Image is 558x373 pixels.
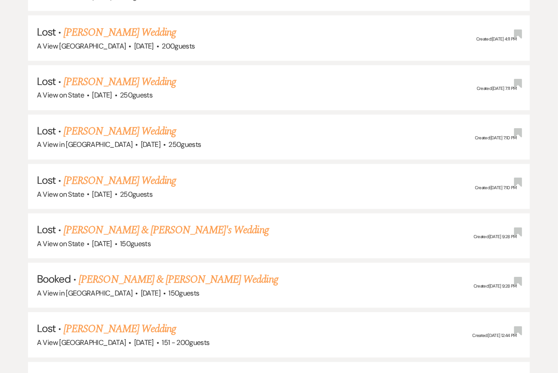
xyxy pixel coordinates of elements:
[37,289,133,298] span: A View in [GEOGRAPHIC_DATA]
[475,185,517,191] span: Created: [DATE] 7:10 PM
[474,284,517,289] span: Created: [DATE] 9:28 PM
[64,124,176,140] a: [PERSON_NAME] Wedding
[474,234,517,240] span: Created: [DATE] 9:28 PM
[64,24,176,41] a: [PERSON_NAME] Wedding
[92,239,112,249] span: [DATE]
[162,338,209,348] span: 151 - 200 guests
[37,75,56,89] span: Lost
[37,25,56,39] span: Lost
[120,190,152,199] span: 250 guests
[120,239,151,249] span: 150 guests
[37,272,71,286] span: Booked
[37,140,133,150] span: A View in [GEOGRAPHIC_DATA]
[79,272,278,288] a: [PERSON_NAME] & [PERSON_NAME] Wedding
[473,333,517,339] span: Created: [DATE] 12:44 PM
[92,91,112,100] span: [DATE]
[168,140,201,150] span: 250 guests
[37,223,56,237] span: Lost
[37,91,84,100] span: A View on State
[134,41,154,51] span: [DATE]
[162,41,195,51] span: 200 guests
[168,289,199,298] span: 150 guests
[37,338,126,348] span: A View [GEOGRAPHIC_DATA]
[141,140,160,150] span: [DATE]
[37,174,56,187] span: Lost
[37,239,84,249] span: A View on State
[64,74,176,90] a: [PERSON_NAME] Wedding
[37,190,84,199] span: A View on State
[64,321,176,337] a: [PERSON_NAME] Wedding
[92,190,112,199] span: [DATE]
[475,135,517,141] span: Created: [DATE] 7:10 PM
[37,124,56,138] span: Lost
[64,223,269,239] a: [PERSON_NAME] & [PERSON_NAME]'s Wedding
[64,173,176,189] a: [PERSON_NAME] Wedding
[476,36,517,42] span: Created: [DATE] 4:11 PM
[477,85,517,91] span: Created: [DATE] 7:11 PM
[37,41,126,51] span: A View [GEOGRAPHIC_DATA]
[37,322,56,336] span: Lost
[134,338,154,348] span: [DATE]
[120,91,152,100] span: 250 guests
[141,289,160,298] span: [DATE]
